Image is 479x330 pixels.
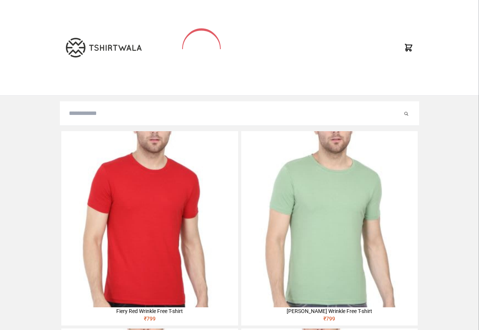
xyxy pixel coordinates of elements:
[61,131,238,325] a: Fiery Red Wrinkle Free T-shirt₹799
[61,315,238,325] div: ₹ 799
[66,38,142,57] img: TW-LOGO-400-104.png
[61,131,238,307] img: 4M6A2225-320x320.jpg
[241,131,418,307] img: 4M6A2211-320x320.jpg
[241,131,418,325] a: [PERSON_NAME] Wrinkle Free T-shirt₹799
[61,307,238,315] div: Fiery Red Wrinkle Free T-shirt
[241,307,418,315] div: [PERSON_NAME] Wrinkle Free T-shirt
[241,315,418,325] div: ₹ 799
[403,109,410,118] button: Submit your search query.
